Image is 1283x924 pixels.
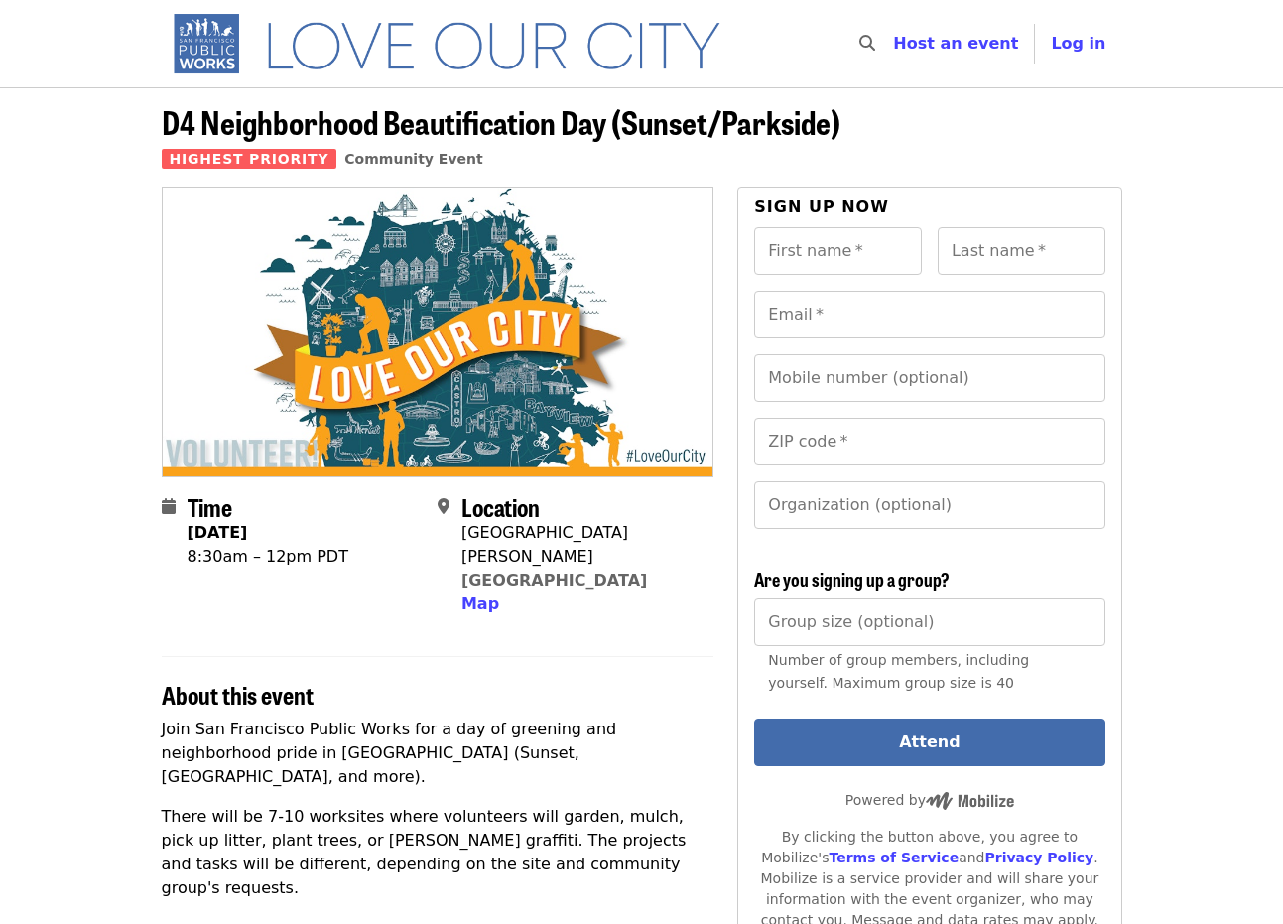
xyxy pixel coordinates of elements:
span: Highest Priority [162,149,337,169]
i: calendar icon [162,497,176,516]
input: Organization (optional) [754,481,1104,529]
input: [object Object] [754,598,1104,646]
a: Privacy Policy [984,850,1093,865]
input: First name [754,227,922,275]
i: map-marker-alt icon [438,497,449,516]
a: Community Event [344,151,482,167]
input: Email [754,291,1104,338]
strong: [DATE] [188,523,248,542]
input: Last name [938,227,1105,275]
p: There will be 7-10 worksites where volunteers will garden, mulch, pick up litter, plant trees, or... [162,805,714,900]
a: [GEOGRAPHIC_DATA] [461,571,647,590]
input: Mobile number (optional) [754,354,1104,402]
span: Powered by [845,792,1014,808]
span: Time [188,489,232,524]
img: Powered by Mobilize [926,792,1014,810]
span: D4 Neighborhood Beautification Day (Sunset/Parkside) [162,98,840,145]
div: 8:30am – 12pm PDT [188,545,348,569]
button: Map [461,593,499,616]
button: Attend [754,719,1104,766]
a: Terms of Service [829,850,959,865]
span: About this event [162,677,314,712]
a: Host an event [893,34,1018,53]
span: Sign up now [754,198,889,216]
span: Location [461,489,540,524]
input: Search [887,20,903,67]
span: Number of group members, including yourself. Maximum group size is 40 [768,652,1029,691]
div: [GEOGRAPHIC_DATA][PERSON_NAME] [461,521,698,569]
span: Map [461,594,499,613]
img: SF Public Works - Home [162,12,750,75]
span: Log in [1051,34,1105,53]
p: Join San Francisco Public Works for a day of greening and neighborhood pride in [GEOGRAPHIC_DATA]... [162,718,714,789]
span: Are you signing up a group? [754,566,950,592]
button: Log in [1035,24,1121,64]
img: D4 Neighborhood Beautification Day (Sunset/Parkside) organized by SF Public Works [163,188,713,475]
i: search icon [859,34,875,53]
input: ZIP code [754,418,1104,465]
